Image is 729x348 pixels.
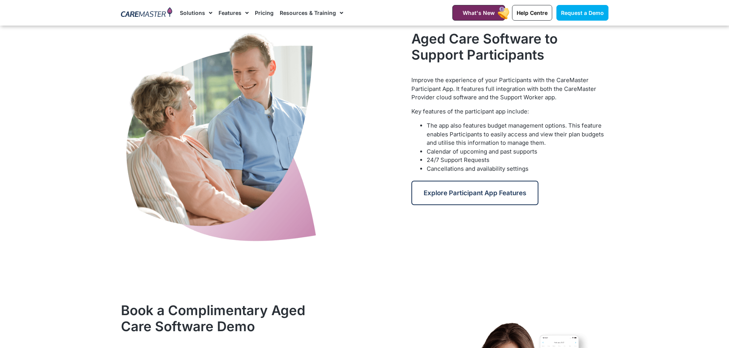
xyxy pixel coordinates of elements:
[121,302,318,334] h2: Book a Complimentary Aged Care Software Demo
[424,189,526,197] span: Explore Participant App Features
[561,10,604,16] span: Request a Demo
[463,10,495,16] span: What's New
[411,108,529,115] span: Key features of the participant app include:
[427,165,528,172] span: Cancellations and availability settings
[121,31,319,245] img: A Support Worker, having a conversation with an NDIS Participant, refers to CareMaster’s Document...
[411,31,608,63] h2: Aged Care Software to Support Participants
[427,122,604,146] span: The app also features budget management options. This feature enables Participants to easily acce...
[121,7,173,19] img: CareMaster Logo
[556,5,608,21] a: Request a Demo
[427,148,537,155] span: Calendar of upcoming and past supports
[517,10,548,16] span: Help Centre
[411,181,538,205] a: Explore Participant App Features
[452,5,505,21] a: What's New
[512,5,552,21] a: Help Centre
[427,156,489,163] span: 24/7 Support Requests
[411,76,596,101] span: Improve the experience of your Participants with the CareMaster Participant App. It features full...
